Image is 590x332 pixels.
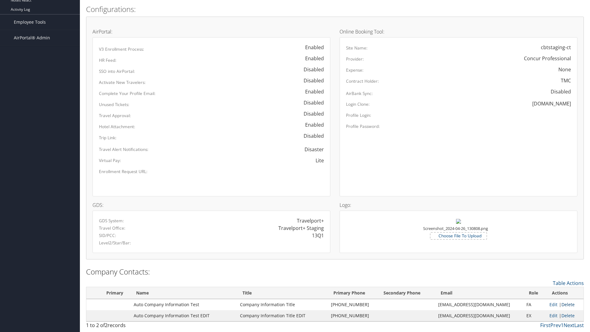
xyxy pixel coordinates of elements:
img: Screenshot_2024-04-26_130808.png [456,219,461,224]
a: Delete [561,302,575,307]
h4: Logo: [340,203,577,207]
div: Enabled [299,55,324,62]
div: Travelport+ [297,217,324,224]
label: Complete Your Profile Email: [99,90,155,97]
a: Table Actions [553,280,584,287]
label: Activate New Travelers: [99,79,146,85]
td: [EMAIL_ADDRESS][DOMAIN_NAME] [435,299,523,310]
span: Employee Tools [14,14,46,30]
th: Name [131,287,237,299]
a: 1 [561,322,564,329]
td: [PHONE_NUMBER] [328,299,378,310]
td: EX [523,310,546,321]
td: Auto Company Information Test EDIT [131,310,237,321]
div: Enabled [299,44,324,51]
label: Travel Approval: [99,113,131,119]
label: Contract Holder: [346,78,379,84]
label: GDS System: [99,218,124,224]
th: Actions [546,287,584,299]
td: | [546,299,584,310]
div: Concur Professional [524,55,571,62]
th: Email [435,287,523,299]
td: Auto Company Information Test [131,299,237,310]
th: Title [237,287,328,299]
td: [PHONE_NUMBER] [328,310,378,321]
td: | [546,310,584,321]
a: Last [574,322,584,329]
label: Level2/Star/Bar: [99,240,131,246]
h4: GDS: [92,203,330,207]
label: Choose File To Upload [431,233,486,239]
div: Disabled [297,66,324,73]
label: AirBank Sync: [346,90,373,97]
div: None [558,66,571,73]
div: Enabled [299,121,324,128]
h2: Company Contacts: [86,267,584,277]
label: Login Clone: [346,101,370,107]
div: Lite [316,157,324,164]
label: Unused Tickets: [99,101,129,108]
div: TMC [561,77,571,84]
div: Travelport+ Staging [278,224,324,232]
label: Enrollment Request URL: [99,168,147,175]
small: Screenshot_2024-04-26_130808.png [423,226,488,237]
h4: Online Booking Tool: [340,29,577,34]
label: SSO into AirPortal: [99,68,135,74]
label: Site Name: [346,45,368,51]
a: First [540,322,550,329]
a: Next [564,322,574,329]
td: [EMAIL_ADDRESS][DOMAIN_NAME] [435,310,523,321]
label: Virtual Pay: [99,157,121,164]
label: Travel Office: [99,225,125,231]
label: Trip Link: [99,135,116,141]
label: Hotel Attachment: [99,124,135,130]
div: Disabled [297,99,324,106]
td: FA [523,299,546,310]
a: Delete [561,313,575,318]
div: 13Q1 [312,232,324,239]
label: Expense: [346,67,364,73]
div: Disabled [297,77,324,84]
h2: Configurations: [86,4,584,14]
div: Disabled [297,132,324,140]
th: Primary Phone [328,287,378,299]
div: Disabled [297,110,324,117]
th: Role [523,287,546,299]
label: V3 Enrollment Process: [99,46,144,52]
label: Profile Password: [346,123,380,129]
label: Travel Alert Notifications: [99,146,148,152]
td: Company Information Title EDIT [237,310,328,321]
th: Secondary Phone [378,287,435,299]
span: Disaster [298,143,324,156]
th: Primary [99,287,131,299]
a: Prev [550,322,561,329]
label: SID/PCC: [99,232,116,239]
div: Disabled [545,88,571,95]
a: Edit [549,313,557,318]
label: Provider: [346,56,364,62]
div: Enabled [299,88,324,95]
label: HR Feed: [99,57,116,63]
label: Profile Login: [346,112,371,118]
span: 2 [105,322,108,329]
div: 1 to 2 of records [86,322,204,332]
h4: AirPortal: [92,29,330,34]
span: AirPortal® Admin [14,30,50,45]
div: [DOMAIN_NAME] [532,100,571,107]
a: Edit [549,302,557,307]
td: Company Information Title [237,299,328,310]
div: cbtstaging-ct [541,44,571,51]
